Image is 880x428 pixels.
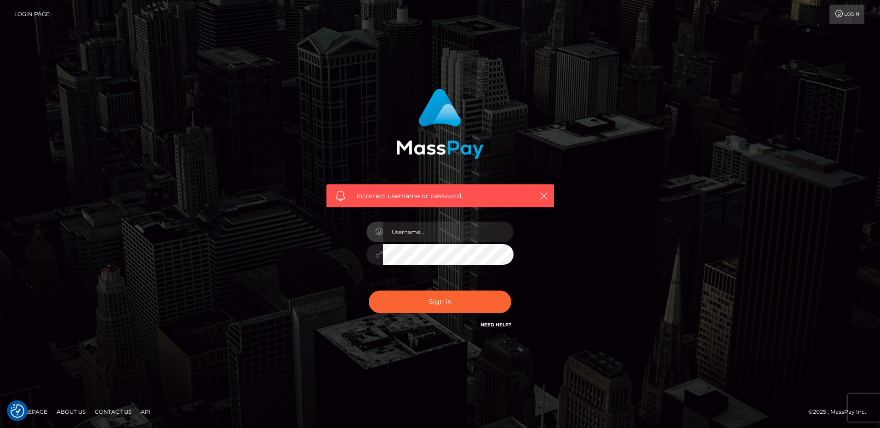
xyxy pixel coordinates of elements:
[383,222,514,242] input: Username...
[11,404,24,418] button: Consent Preferences
[137,405,154,419] a: API
[480,322,511,328] a: Need Help?
[53,405,89,419] a: About Us
[808,407,873,417] div: © 2025 , MassPay Inc.
[11,404,24,418] img: Revisit consent button
[10,405,51,419] a: Homepage
[356,191,524,201] span: Incorrect username or password.
[829,5,864,24] a: Login
[91,405,135,419] a: Contact Us
[396,89,484,159] img: MassPay Login
[369,291,511,313] button: Sign in
[14,5,50,24] a: Login Page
